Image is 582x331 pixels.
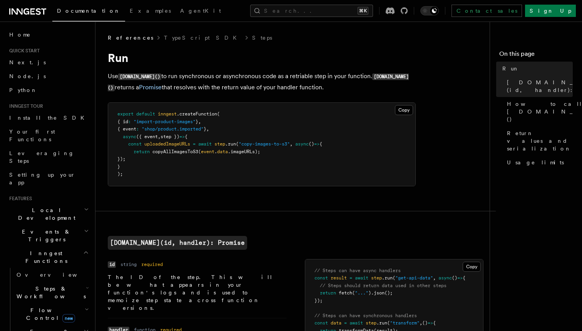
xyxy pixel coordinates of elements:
[136,126,139,132] span: :
[433,320,436,326] span: {
[108,273,286,312] p: The ID of the step. This will be what appears in your function's logs and is used to memoize step...
[204,126,206,132] span: }
[225,141,236,147] span: .run
[164,34,241,42] a: TypeScript SDK
[185,134,187,139] span: {
[504,126,573,155] a: Return values and serialization
[314,298,323,303] span: });
[217,149,228,154] span: data
[433,275,436,281] span: ,
[118,74,161,80] code: [DOMAIN_NAME]()
[117,156,125,162] span: });
[422,320,428,326] span: ()
[136,111,155,117] span: default
[152,149,198,154] span: copyAllImagesToS3
[252,34,272,42] a: Steps
[387,320,390,326] span: (
[393,275,395,281] span: (
[198,141,212,147] span: await
[507,129,573,152] span: Return values and serialization
[120,261,137,267] dd: string
[141,261,163,267] dd: required
[366,320,376,326] span: step
[108,261,116,268] code: id
[13,303,90,325] button: Flow Controlnew
[108,236,247,250] a: [DOMAIN_NAME](id, handler): Promise
[9,87,37,93] span: Python
[117,119,128,124] span: { id
[314,275,328,281] span: const
[9,31,31,38] span: Home
[206,126,209,132] span: ,
[117,111,134,117] span: export
[108,34,153,42] span: References
[142,126,204,132] span: "shop/product.imported"
[6,69,90,83] a: Node.js
[452,275,457,281] span: ()
[350,320,363,326] span: await
[504,75,573,97] a: [DOMAIN_NAME](id, handler): Promise
[217,111,220,117] span: (
[198,149,201,154] span: (
[320,283,447,288] span: // Steps should return data used in other steps
[6,55,90,69] a: Next.js
[214,141,225,147] span: step
[198,119,201,124] span: ,
[177,111,217,117] span: .createFunction
[128,141,142,147] span: const
[6,146,90,168] a: Leveraging Steps
[314,141,319,147] span: =>
[385,290,393,296] span: ();
[314,268,401,273] span: // Steps can have async handlers
[504,97,573,126] a: How to call [DOMAIN_NAME]()
[382,275,393,281] span: .run
[158,134,161,139] span: ,
[9,59,46,65] span: Next.js
[52,2,125,22] a: Documentation
[125,2,176,21] a: Examples
[371,275,382,281] span: step
[239,141,290,147] span: "copy-images-to-s3"
[6,225,90,246] button: Events & Triggers
[17,272,96,278] span: Overview
[9,150,74,164] span: Leveraging Steps
[525,5,576,17] a: Sign Up
[457,275,463,281] span: =>
[295,141,309,147] span: async
[331,320,341,326] span: data
[9,129,55,142] span: Your first Functions
[193,141,196,147] span: =
[108,71,416,93] p: Use to run synchronous or asynchronous code as a retriable step in your function. returns a that ...
[176,2,226,21] a: AgentKit
[502,65,519,72] span: Run
[352,290,355,296] span: (
[420,6,439,15] button: Toggle dark mode
[250,5,373,17] button: Search...⌘K
[6,125,90,146] a: Your first Functions
[499,49,573,62] h4: On this page
[9,172,75,186] span: Setting up your app
[123,134,136,139] span: async
[6,203,90,225] button: Local Development
[180,8,221,14] span: AgentKit
[6,28,90,42] a: Home
[355,275,368,281] span: await
[6,246,90,268] button: Inngest Functions
[344,320,347,326] span: =
[314,320,328,326] span: const
[13,306,85,322] span: Flow Control
[13,282,90,303] button: Steps & Workflows
[428,320,433,326] span: =>
[420,320,422,326] span: ,
[452,5,522,17] a: Contact sales
[314,313,417,318] span: // Steps can have synchronous handlers
[139,84,162,91] a: Promise
[128,119,131,124] span: :
[134,119,196,124] span: "import-product-images"
[6,249,83,265] span: Inngest Functions
[6,111,90,125] a: Install the SDK
[13,285,86,300] span: Steps & Workflows
[117,126,136,132] span: { event
[117,164,120,169] span: }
